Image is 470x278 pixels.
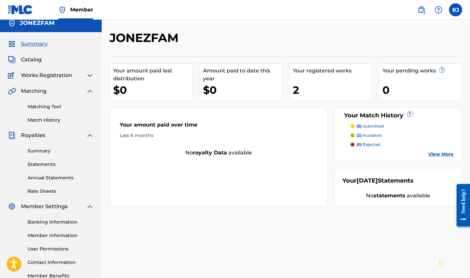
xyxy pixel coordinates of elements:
img: Matching [8,87,16,95]
a: Match History [28,117,94,124]
div: No available [342,192,454,200]
div: No available [110,149,327,157]
img: expand [86,71,94,79]
a: CatalogCatalog [8,56,42,64]
img: help [435,6,442,14]
div: Your amount paid last distribution [113,67,193,83]
img: expand [86,203,94,210]
iframe: Chat Widget [437,247,470,278]
img: Royalties [8,131,16,139]
strong: statements [374,192,405,199]
a: Public Search [415,3,428,16]
img: expand [86,131,94,139]
div: Drag [439,253,443,273]
iframe: Resource Center [452,177,470,233]
div: Help [432,3,445,16]
a: Summary [28,148,94,154]
span: Member Settings [21,203,68,210]
span: ? [407,111,412,117]
img: MLC Logo [8,5,33,14]
a: Annual Statements [28,174,94,181]
a: SummarySummary [8,40,48,48]
a: (2) accepted [351,132,454,138]
a: Banking Information [28,219,94,226]
div: Your amount paid over time [120,121,317,132]
div: User Menu [449,3,462,16]
a: User Permissions [28,246,94,252]
span: Royalties [21,131,45,139]
div: Your Match History [342,111,454,120]
h5: JONEZFAM [20,19,54,27]
img: Works Registration [8,71,16,79]
span: Catalog [21,56,42,64]
span: Member [70,6,93,13]
a: (0) submitted [351,123,454,129]
a: Member Information [28,232,94,239]
p: submitted [357,123,384,129]
img: Catalog [8,56,16,64]
div: $0 [203,83,282,97]
img: expand [86,87,94,95]
div: Your pending works [382,67,462,75]
img: Top Rightsholder [58,6,66,14]
div: Your Statements [342,176,414,185]
span: Matching [21,87,47,95]
div: Amount paid to date this year [203,67,282,83]
strong: royalty data [193,149,227,156]
div: Your registered works [293,67,372,75]
a: Matching Tool [28,103,94,110]
img: search [418,6,425,14]
span: Summary [21,40,48,48]
p: accepted [357,132,381,138]
img: Member Settings [8,203,16,210]
span: ? [439,67,445,72]
div: 0 [382,83,462,97]
div: Last 6 months [120,132,317,139]
img: Summary [8,40,16,48]
span: (0) [357,142,362,147]
a: Statements [28,161,94,168]
span: (2) [357,133,361,138]
div: 2 [293,83,372,97]
img: Accounts [8,19,16,27]
a: View More [428,151,454,158]
a: Rate Sheets [28,188,94,195]
span: [DATE] [357,177,378,184]
div: $0 [113,83,193,97]
a: (0) rejected [351,142,454,148]
a: Contact Information [28,259,94,266]
h2: JONEZFAM [110,30,182,45]
p: rejected [357,142,380,148]
span: Works Registration [21,71,72,79]
span: (0) [357,124,362,129]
